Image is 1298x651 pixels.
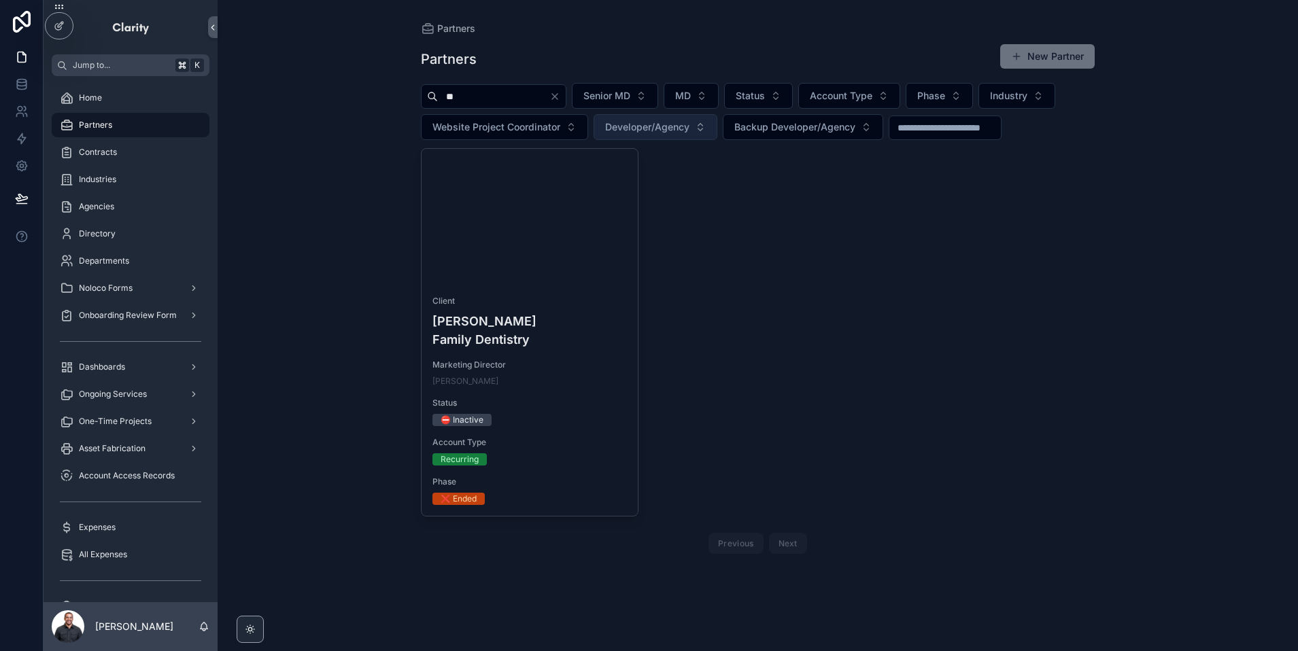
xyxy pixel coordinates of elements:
span: Status [736,89,765,103]
span: All Expenses [79,549,127,560]
button: New Partner [1000,44,1095,69]
span: Contracts [79,147,117,158]
button: Select Button [664,83,719,109]
span: Marketing Director [432,359,627,370]
span: Backup Developer/Agency [734,120,855,134]
span: Account Type [432,437,627,448]
div: ❌ Ended [441,493,477,505]
span: Phase [917,89,945,103]
a: Expenses [52,515,209,540]
span: Agencies [79,201,114,212]
a: Client[PERSON_NAME] Family DentistryMarketing Director[PERSON_NAME]Status⛔ InactiveAccount TypeRe... [421,148,638,516]
span: Partners [437,22,475,35]
button: Select Button [906,83,973,109]
a: Departments [52,249,209,273]
span: Website Project Coordinator [432,120,560,134]
span: My Forms [79,601,118,612]
button: Clear [549,91,566,102]
span: Departments [79,256,129,266]
h4: [PERSON_NAME] Family Dentistry [432,312,627,349]
span: Senior MD [583,89,630,103]
span: Ongoing Services [79,389,147,400]
span: Client [432,296,627,306]
span: Asset Fabrication [79,443,146,454]
button: Select Button [572,83,658,109]
span: Jump to... [73,60,170,71]
a: Partners [52,113,209,137]
span: Dashboards [79,362,125,372]
p: [PERSON_NAME] [95,620,173,633]
button: Select Button [421,114,588,140]
button: Select Button [594,114,717,140]
span: Onboarding Review Form [79,310,177,321]
a: Account Access Records [52,463,209,488]
span: Phase [432,476,627,487]
span: K [192,60,203,71]
a: Noloco Forms [52,276,209,300]
a: Onboarding Review Form [52,303,209,328]
a: Directory [52,222,209,246]
span: Noloco Forms [79,283,133,294]
button: Select Button [978,83,1055,109]
a: Contracts [52,140,209,164]
a: Ongoing Services [52,382,209,406]
span: Partners [79,120,112,130]
button: Select Button [724,83,793,109]
span: Industry [990,89,1027,103]
span: Home [79,92,102,103]
span: One-Time Projects [79,416,152,427]
span: Industries [79,174,116,185]
div: hamilton_family_dentistry.jpg [422,149,638,279]
img: App logo [112,16,150,38]
span: Account Type [810,89,872,103]
a: Industries [52,167,209,192]
div: Recurring [441,453,479,465]
span: Status [432,398,627,408]
a: All Expenses [52,542,209,567]
span: MD [675,89,691,103]
button: Select Button [723,114,883,140]
span: Expenses [79,522,116,533]
a: Asset Fabrication [52,436,209,461]
h1: Partners [421,50,477,69]
a: Home [52,86,209,110]
button: Select Button [798,83,900,109]
a: Dashboards [52,355,209,379]
span: Developer/Agency [605,120,689,134]
span: Account Access Records [79,470,175,481]
a: One-Time Projects [52,409,209,434]
a: [PERSON_NAME] [432,376,498,387]
button: Jump to...K [52,54,209,76]
a: Partners [421,22,475,35]
span: Directory [79,228,116,239]
div: scrollable content [44,76,218,602]
div: ⛔ Inactive [441,414,483,426]
a: My Forms [52,594,209,618]
a: Agencies [52,194,209,219]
